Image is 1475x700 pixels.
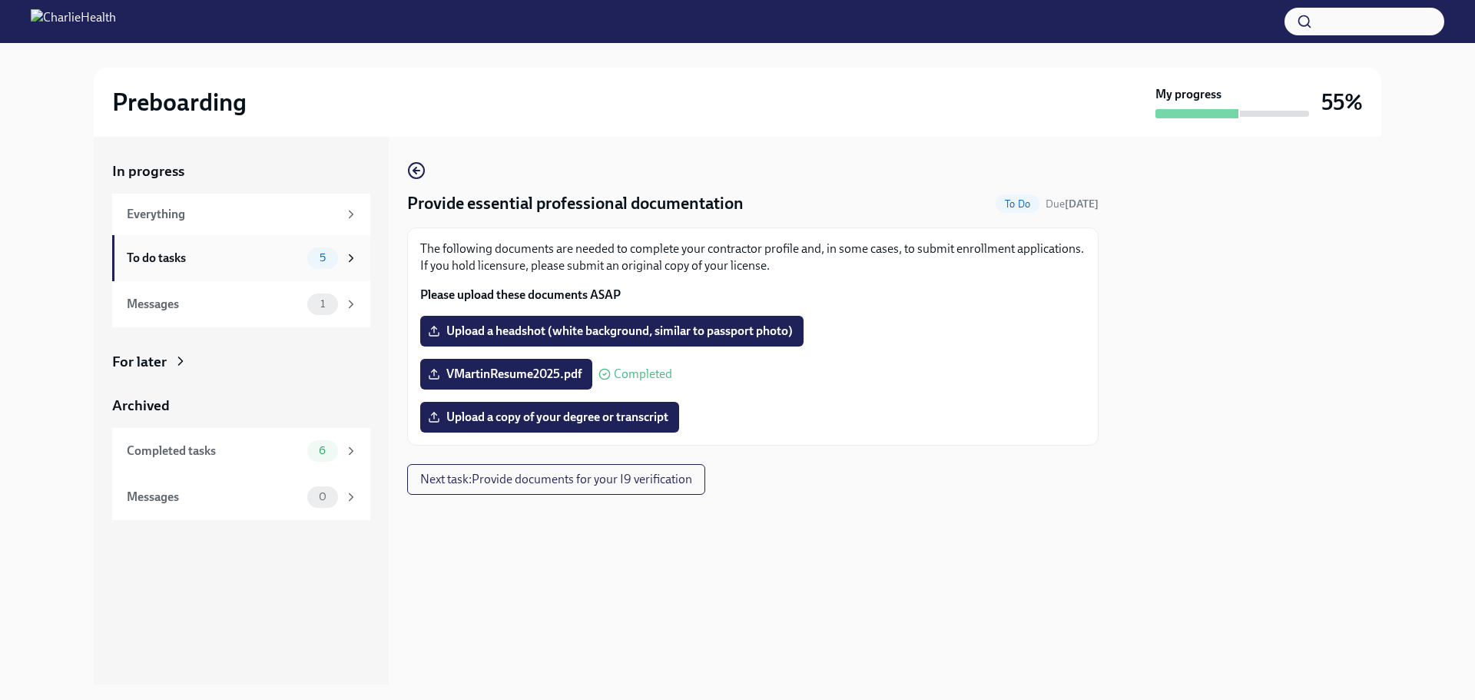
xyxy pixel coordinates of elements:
div: Messages [127,489,301,506]
div: Completed tasks [127,443,301,459]
strong: Please upload these documents ASAP [420,287,621,302]
div: For later [112,352,167,372]
div: To do tasks [127,250,301,267]
h4: Provide essential professional documentation [407,192,744,215]
strong: [DATE] [1065,197,1099,211]
img: CharlieHealth [31,9,116,34]
span: Upload a copy of your degree or transcript [431,410,668,425]
h3: 55% [1321,88,1363,116]
a: Messages0 [112,474,370,520]
div: Everything [127,206,338,223]
a: For later [112,352,370,372]
a: Everything [112,194,370,235]
a: Messages1 [112,281,370,327]
span: August 25th, 2025 08:00 [1046,197,1099,211]
button: Next task:Provide documents for your I9 verification [407,464,705,495]
a: Archived [112,396,370,416]
div: Messages [127,296,301,313]
span: VMartinResume2025.pdf [431,367,582,382]
label: VMartinResume2025.pdf [420,359,592,390]
label: Upload a headshot (white background, similar to passport photo) [420,316,804,347]
span: Completed [614,368,672,380]
span: 6 [310,445,335,456]
span: 5 [310,252,335,264]
a: Completed tasks6 [112,428,370,474]
span: Upload a headshot (white background, similar to passport photo) [431,323,793,339]
span: Due [1046,197,1099,211]
span: 1 [311,298,334,310]
span: To Do [996,198,1039,210]
span: Next task : Provide documents for your I9 verification [420,472,692,487]
a: In progress [112,161,370,181]
a: To do tasks5 [112,235,370,281]
label: Upload a copy of your degree or transcript [420,402,679,433]
p: The following documents are needed to complete your contractor profile and, in some cases, to sub... [420,241,1086,274]
strong: My progress [1155,86,1221,103]
span: 0 [310,491,336,503]
h2: Preboarding [112,87,247,118]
